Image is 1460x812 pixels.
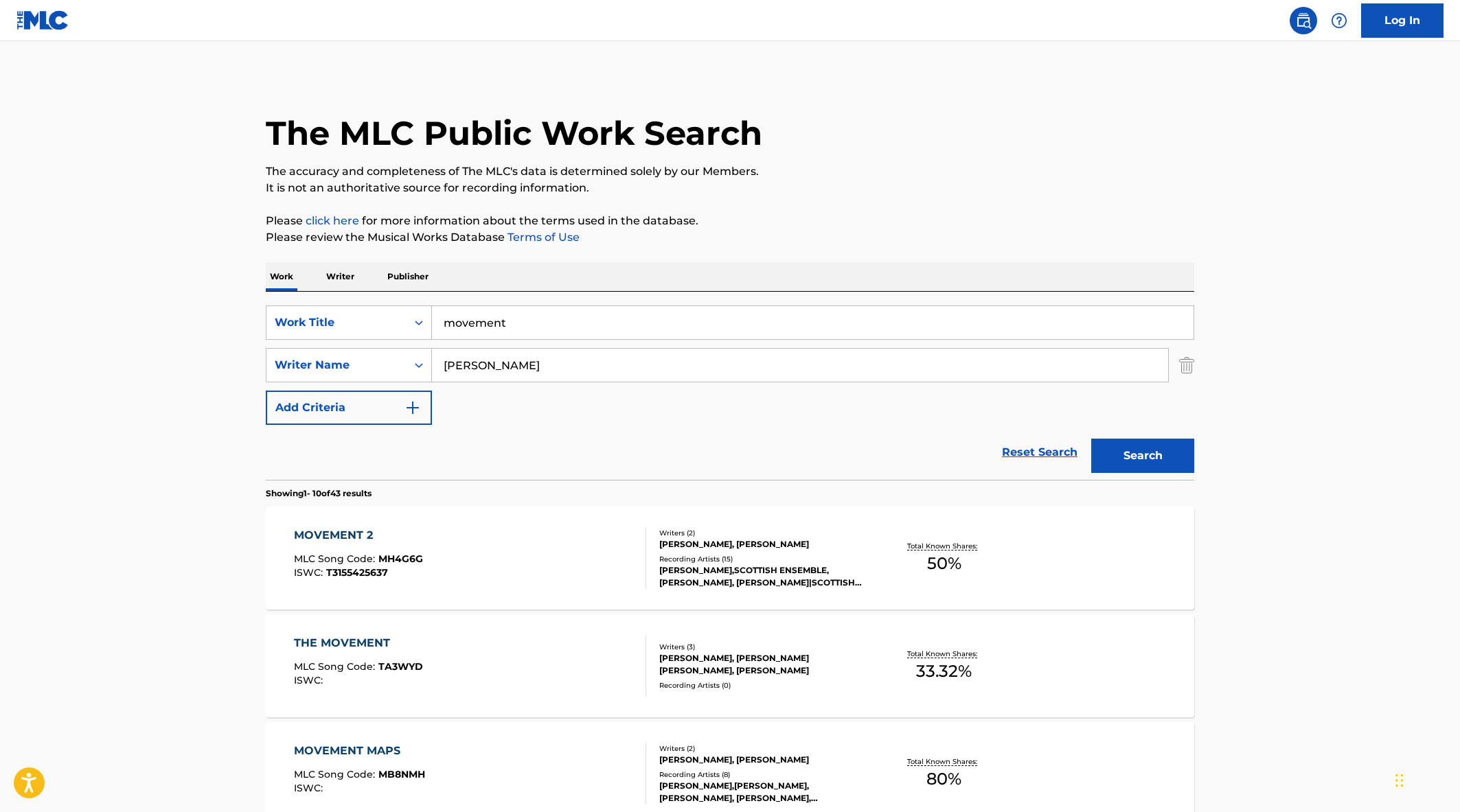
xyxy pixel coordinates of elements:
span: MLC Song Code : [294,660,378,673]
img: Delete Criterion [1179,348,1194,382]
p: Total Known Shares: [907,649,981,659]
a: THE MOVEMENTMLC Song Code:TA3WYDISWC:Writers (3)[PERSON_NAME], [PERSON_NAME] [PERSON_NAME], [PERS... [266,614,1194,717]
div: Recording Artists ( 8 ) [659,769,867,780]
div: Work Title [275,314,398,331]
span: 50 % [927,551,961,576]
img: MLC Logo [16,10,69,30]
div: Writer Name [275,357,398,373]
p: Total Known Shares: [907,756,981,767]
p: Total Known Shares: [907,541,981,551]
span: MLC Song Code : [294,553,378,565]
img: 9d2ae6d4665cec9f34b9.svg [404,399,421,416]
div: [PERSON_NAME],[PERSON_NAME], [PERSON_NAME], [PERSON_NAME], [PERSON_NAME], [PERSON_NAME] [659,780,867,804]
div: Drag [1395,760,1404,801]
span: ISWC : [294,674,326,686]
span: MB8NMH [378,768,425,780]
a: MOVEMENT 2MLC Song Code:MH4G6GISWC:T3155425637Writers (2)[PERSON_NAME], [PERSON_NAME]Recording Ar... [266,507,1194,610]
h1: The MLC Public Work Search [266,113,762,154]
p: The accuracy and completeness of The MLC's data is determined solely by our Members. [266,163,1194,180]
div: MOVEMENT 2 [294,527,423,544]
div: Writers ( 2 ) [659,743,867,754]
a: Public Search [1290,7,1317,34]
span: ISWC : [294,566,326,579]
iframe: Chat Widget [1391,746,1460,812]
a: Terms of Use [505,231,580,244]
p: Showing 1 - 10 of 43 results [266,487,372,500]
a: Log In [1361,3,1444,38]
p: It is not an authoritative source for recording information. [266,180,1194,196]
div: Help [1325,7,1353,34]
div: Recording Artists ( 0 ) [659,680,867,691]
span: TA3WYD [378,660,423,673]
div: [PERSON_NAME], [PERSON_NAME] [659,754,867,766]
span: MH4G6G [378,553,423,565]
img: help [1331,12,1347,29]
a: Reset Search [995,437,1084,467]
form: Search Form [266,305,1194,480]
div: [PERSON_NAME],SCOTTISH ENSEMBLE,[PERSON_NAME], [PERSON_NAME]|SCOTTISH ENSEMBLE|[PERSON_NAME], [PE... [659,564,867,589]
a: click here [306,214,359,227]
div: Writers ( 2 ) [659,528,867,538]
p: Writer [322,262,358,291]
div: Writers ( 3 ) [659,642,867,652]
div: THE MOVEMENT [294,635,423,651]
span: ISWC : [294,782,326,794]
span: T3155425637 [326,566,388,579]
img: search [1295,12,1312,29]
span: 80 % [926,767,961,791]
p: Work [266,262,297,291]
span: 33.32 % [916,659,972,684]
button: Add Criteria [266,391,432,425]
div: MOVEMENT MAPS [294,743,425,759]
div: [PERSON_NAME], [PERSON_NAME] [659,538,867,550]
p: Please for more information about the terms used in the database. [266,213,1194,229]
button: Search [1091,439,1194,473]
div: Recording Artists ( 15 ) [659,554,867,564]
span: MLC Song Code : [294,768,378,780]
div: [PERSON_NAME], [PERSON_NAME] [PERSON_NAME], [PERSON_NAME] [659,652,867,677]
p: Please review the Musical Works Database [266,229,1194,246]
p: Publisher [383,262,433,291]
